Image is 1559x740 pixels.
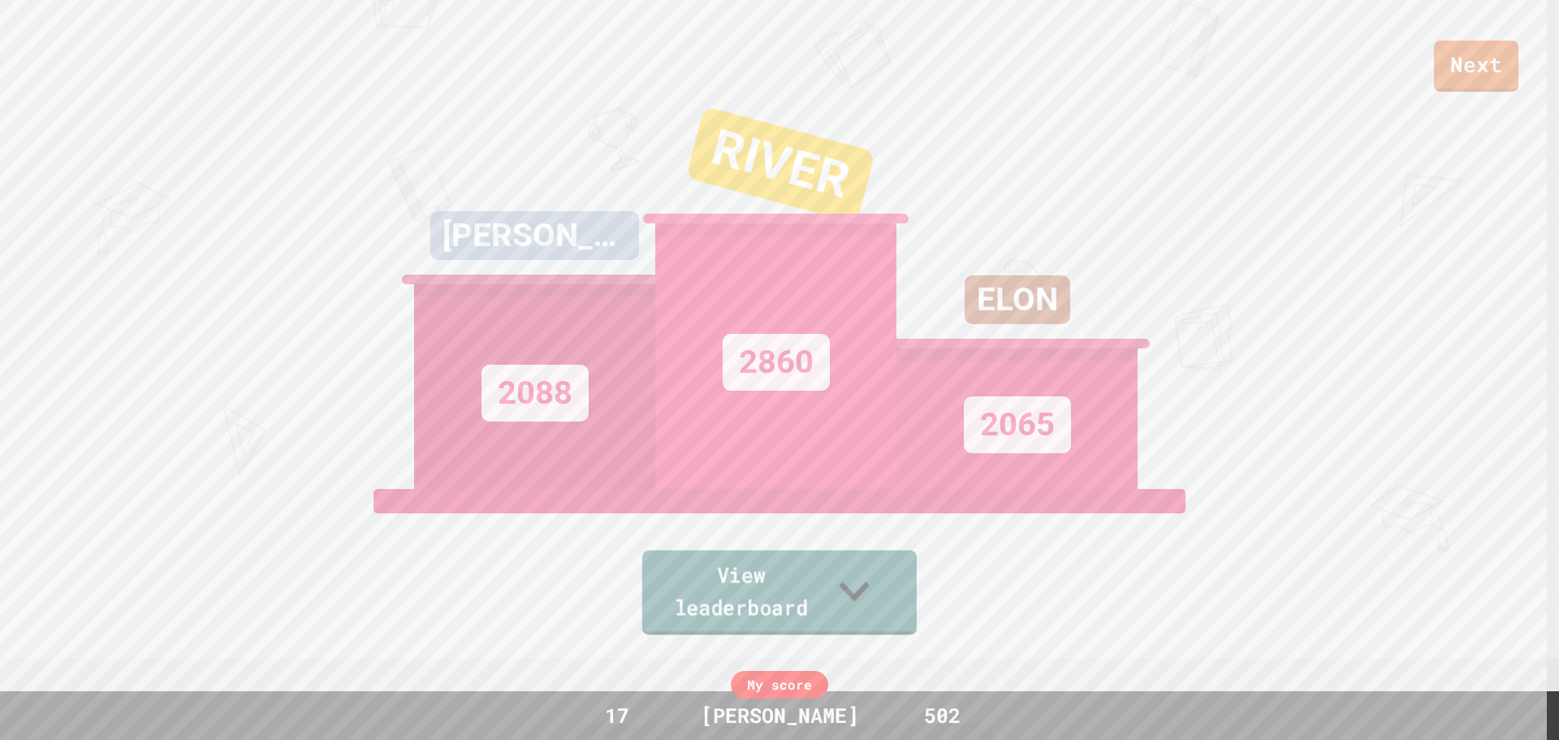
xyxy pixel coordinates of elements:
div: My score [731,671,828,699]
div: [PERSON_NAME] [430,211,639,260]
a: View leaderboard [642,551,917,635]
div: RIVER [685,106,875,223]
div: 2860 [723,334,830,391]
div: 2088 [482,365,589,422]
div: 502 [881,700,1003,731]
div: 17 [556,700,678,731]
div: ELON [965,275,1070,324]
a: Next [1434,41,1518,92]
div: [PERSON_NAME] [684,700,875,731]
div: 2065 [964,396,1071,453]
